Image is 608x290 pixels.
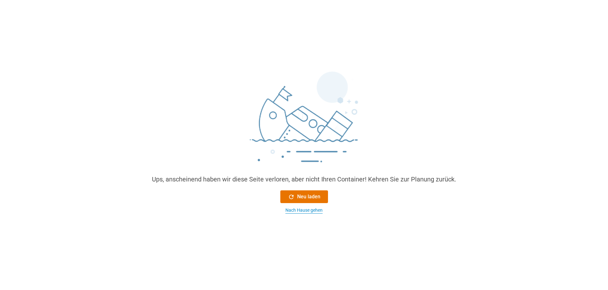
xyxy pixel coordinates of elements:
button: Nach Hause gehen [280,207,328,214]
img: sinking_ship.png [209,69,400,174]
font: Ups, anscheinend haben wir diese Seite verloren, aber nicht Ihren Container! Kehren Sie zur Planu... [152,175,456,183]
button: Neu laden [280,190,328,203]
font: Nach Hause gehen [285,208,323,213]
font: Neu laden [297,194,320,200]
